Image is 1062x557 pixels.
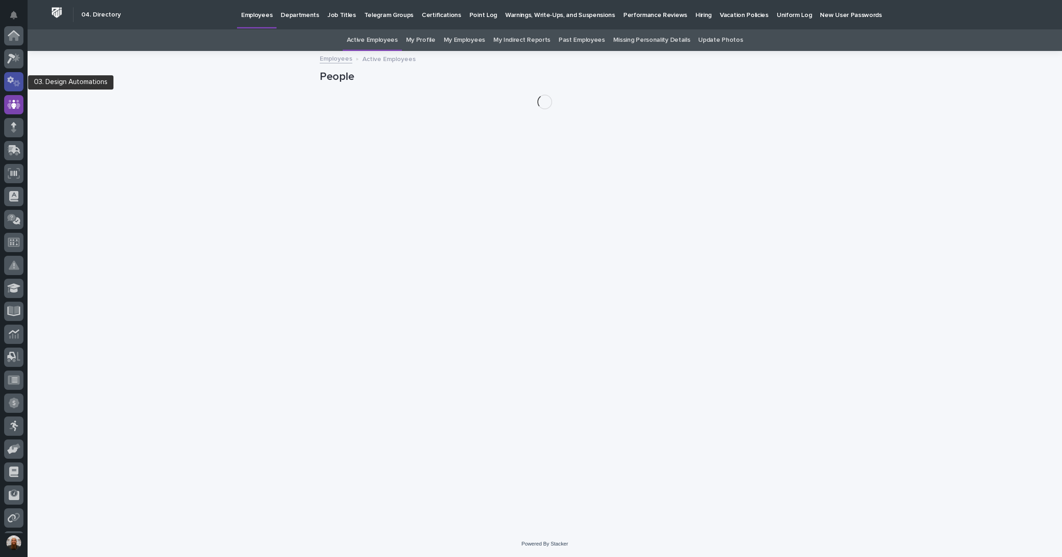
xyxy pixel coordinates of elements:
[444,29,485,51] a: My Employees
[4,533,23,552] button: users-avatar
[320,53,352,63] a: Employees
[320,70,770,84] h1: People
[698,29,743,51] a: Update Photos
[521,541,568,546] a: Powered By Stacker
[559,29,605,51] a: Past Employees
[48,4,65,21] img: Workspace Logo
[4,6,23,25] button: Notifications
[347,29,398,51] a: Active Employees
[613,29,690,51] a: Missing Personality Details
[81,11,121,19] h2: 04. Directory
[11,11,23,26] div: Notifications
[362,53,416,63] p: Active Employees
[406,29,435,51] a: My Profile
[493,29,550,51] a: My Indirect Reports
